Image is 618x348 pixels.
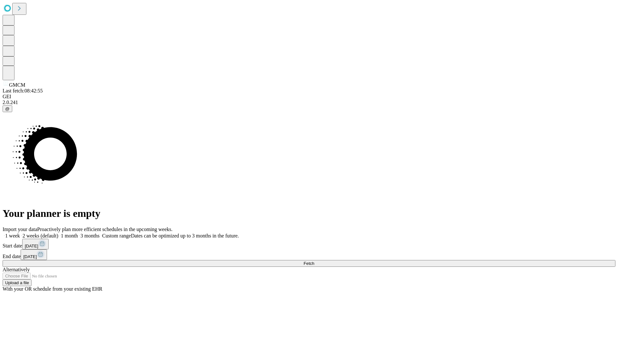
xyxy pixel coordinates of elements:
[80,233,99,238] span: 3 months
[5,233,20,238] span: 1 week
[21,249,47,260] button: [DATE]
[3,105,12,112] button: @
[3,208,615,219] h1: Your planner is empty
[3,260,615,267] button: Fetch
[5,106,10,111] span: @
[304,261,314,266] span: Fetch
[131,233,239,238] span: Dates can be optimized up to 3 months in the future.
[9,82,25,88] span: GMCM
[25,244,38,248] span: [DATE]
[3,279,32,286] button: Upload a file
[23,254,37,259] span: [DATE]
[3,267,30,272] span: Alternatively
[3,100,615,105] div: 2.0.241
[3,239,615,249] div: Start date
[3,227,37,232] span: Import your data
[61,233,78,238] span: 1 month
[37,227,173,232] span: Proactively plan more efficient schedules in the upcoming weeks.
[3,286,102,292] span: With your OR schedule from your existing EHR
[22,239,49,249] button: [DATE]
[3,249,615,260] div: End date
[23,233,58,238] span: 2 weeks (default)
[102,233,131,238] span: Custom range
[3,94,615,100] div: GEI
[3,88,43,93] span: Last fetch: 08:42:55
